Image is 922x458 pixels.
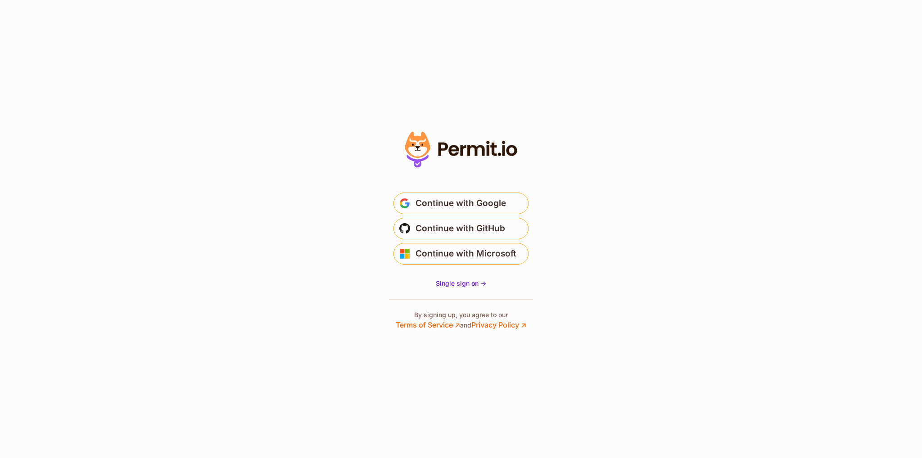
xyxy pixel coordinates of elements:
[393,193,529,214] button: Continue with Google
[436,279,486,287] span: Single sign on ->
[436,279,486,288] a: Single sign on ->
[416,196,506,211] span: Continue with Google
[471,320,526,329] a: Privacy Policy ↗
[416,247,516,261] span: Continue with Microsoft
[416,221,505,236] span: Continue with GitHub
[396,320,460,329] a: Terms of Service ↗
[396,310,526,330] p: By signing up, you agree to our and
[393,243,529,265] button: Continue with Microsoft
[393,218,529,239] button: Continue with GitHub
